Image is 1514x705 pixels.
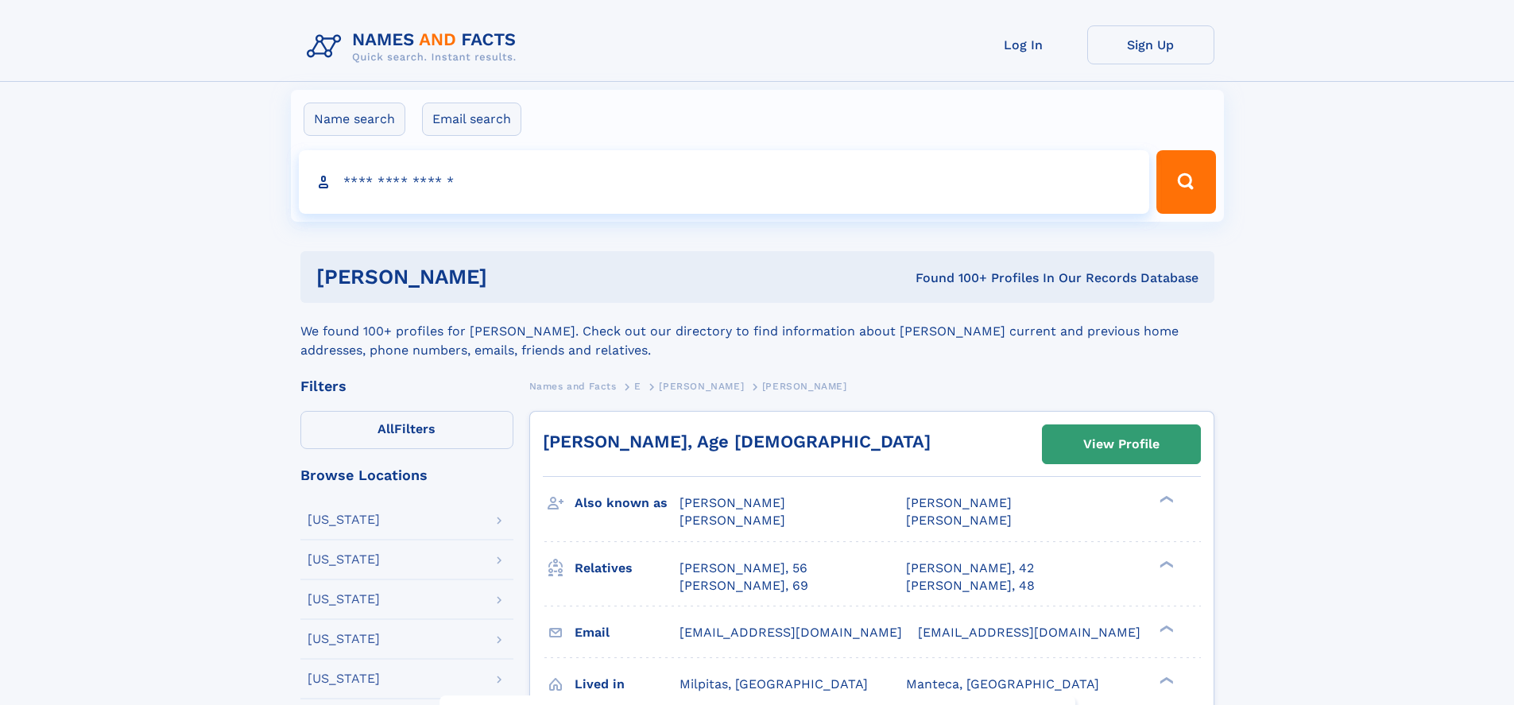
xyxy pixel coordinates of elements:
h3: Also known as [575,490,680,517]
span: E [634,381,641,392]
h1: [PERSON_NAME] [316,267,702,287]
span: [PERSON_NAME] [680,495,785,510]
h3: Relatives [575,555,680,582]
a: View Profile [1043,425,1200,463]
a: Names and Facts [529,376,617,396]
span: [PERSON_NAME] [680,513,785,528]
a: [PERSON_NAME], 42 [906,560,1034,577]
a: [PERSON_NAME], 69 [680,577,808,595]
label: Filters [300,411,513,449]
h3: Lived in [575,671,680,698]
a: E [634,376,641,396]
div: [US_STATE] [308,672,380,685]
span: Manteca, [GEOGRAPHIC_DATA] [906,676,1099,691]
span: [PERSON_NAME] [762,381,847,392]
a: Sign Up [1087,25,1214,64]
a: [PERSON_NAME], 48 [906,577,1035,595]
input: search input [299,150,1150,214]
span: [EMAIL_ADDRESS][DOMAIN_NAME] [918,625,1140,640]
div: Found 100+ Profiles In Our Records Database [701,269,1198,287]
label: Name search [304,103,405,136]
a: [PERSON_NAME], 56 [680,560,807,577]
button: Search Button [1156,150,1215,214]
div: Browse Locations [300,468,513,482]
div: ❯ [1156,494,1175,505]
h3: Email [575,619,680,646]
a: Log In [960,25,1087,64]
span: [PERSON_NAME] [906,513,1012,528]
span: [PERSON_NAME] [659,381,744,392]
span: Milpitas, [GEOGRAPHIC_DATA] [680,676,868,691]
div: Filters [300,379,513,393]
img: Logo Names and Facts [300,25,529,68]
div: View Profile [1083,426,1160,463]
span: [PERSON_NAME] [906,495,1012,510]
div: ❯ [1156,675,1175,685]
a: [PERSON_NAME] [659,376,744,396]
label: Email search [422,103,521,136]
a: [PERSON_NAME], Age [DEMOGRAPHIC_DATA] [543,432,931,451]
div: [US_STATE] [308,593,380,606]
div: We found 100+ profiles for [PERSON_NAME]. Check out our directory to find information about [PERS... [300,303,1214,360]
div: [US_STATE] [308,553,380,566]
div: [US_STATE] [308,513,380,526]
div: ❯ [1156,623,1175,633]
div: ❯ [1156,559,1175,569]
span: [EMAIL_ADDRESS][DOMAIN_NAME] [680,625,902,640]
div: [US_STATE] [308,633,380,645]
span: All [378,421,394,436]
